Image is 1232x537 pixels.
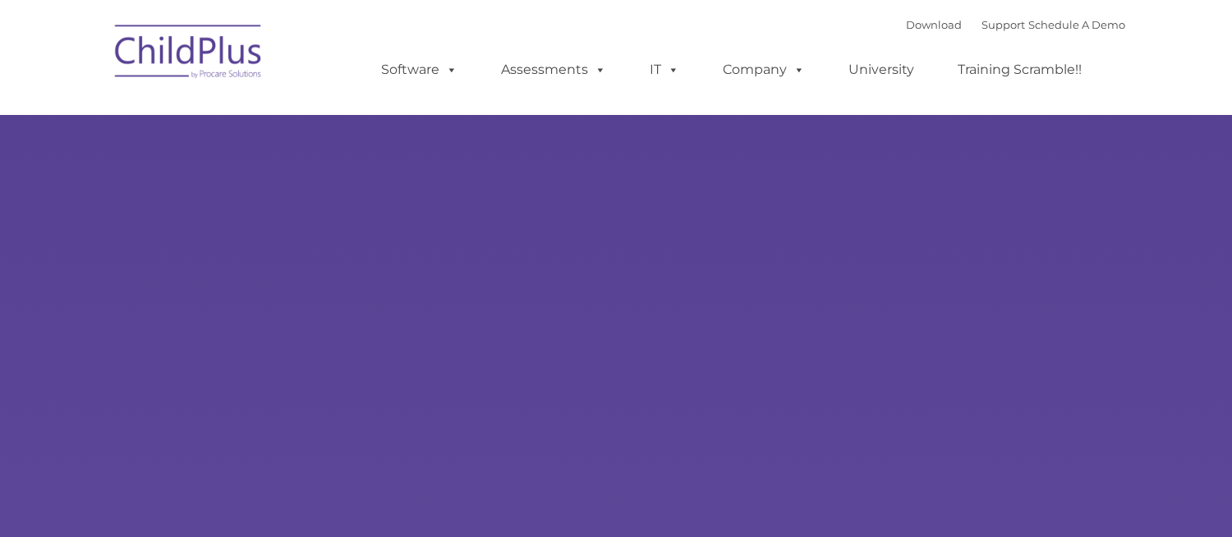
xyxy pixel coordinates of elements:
[706,53,821,86] a: Company
[633,53,696,86] a: IT
[832,53,931,86] a: University
[107,13,271,95] img: ChildPlus by Procare Solutions
[365,53,474,86] a: Software
[485,53,623,86] a: Assessments
[906,18,1125,31] font: |
[906,18,962,31] a: Download
[941,53,1098,86] a: Training Scramble!!
[981,18,1025,31] a: Support
[1028,18,1125,31] a: Schedule A Demo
